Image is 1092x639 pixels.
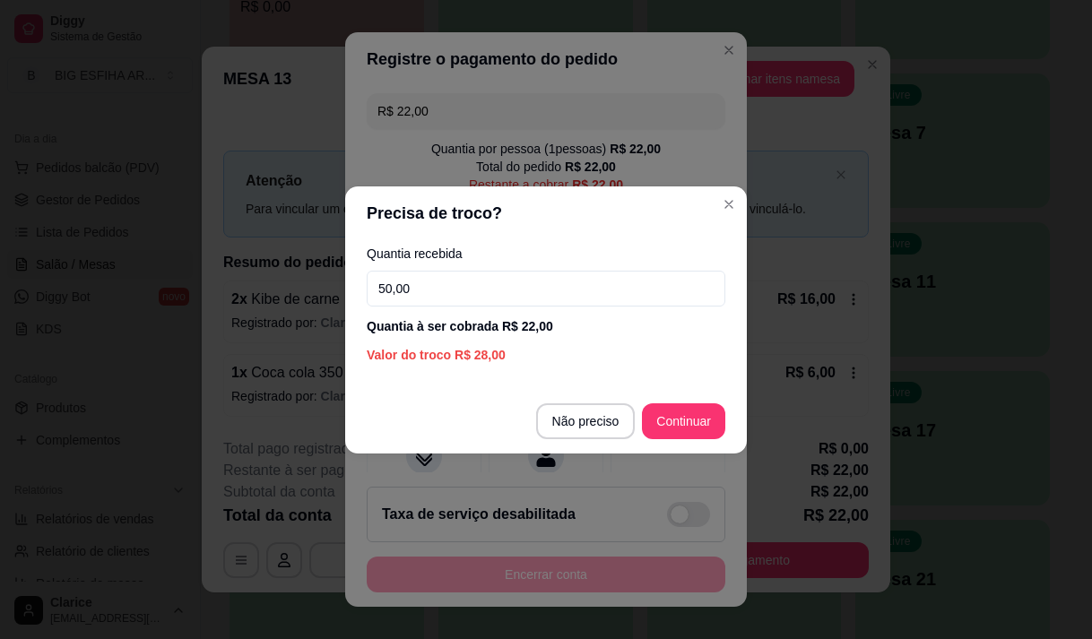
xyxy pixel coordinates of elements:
button: Continuar [642,403,725,439]
button: Não preciso [536,403,636,439]
div: Quantia à ser cobrada R$ 22,00 [367,317,725,335]
header: Precisa de troco? [345,186,747,240]
div: Valor do troco R$ 28,00 [367,346,725,364]
button: Close [715,190,743,219]
label: Quantia recebida [367,247,725,260]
